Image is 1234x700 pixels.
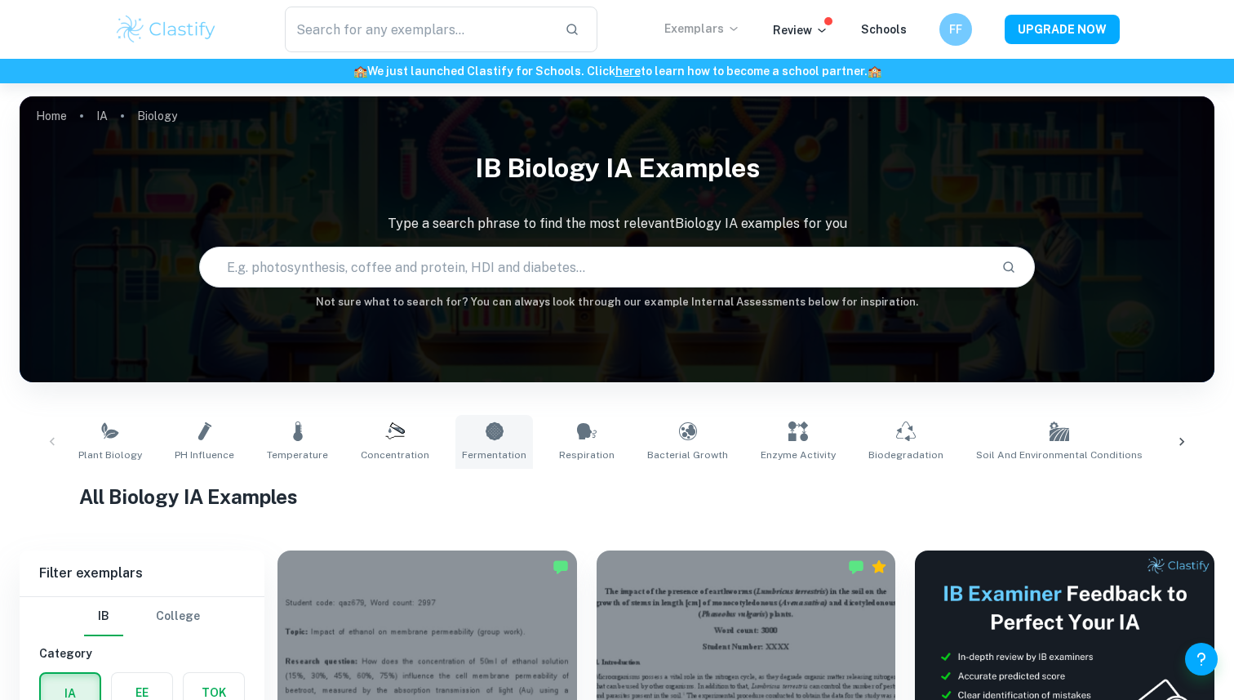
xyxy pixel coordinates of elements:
span: Respiration [559,448,615,462]
span: Temperature [267,448,328,462]
h1: All Biology IA Examples [79,482,1155,511]
span: Bacterial Growth [647,448,728,462]
h6: We just launched Clastify for Schools. Click to learn how to become a school partner. [3,62,1231,80]
h6: Category [39,644,245,662]
a: here [615,65,641,78]
button: College [156,597,200,636]
a: Schools [861,23,907,36]
h6: Filter exemplars [20,551,264,596]
p: Type a search phrase to find the most relevant Biology IA examples for you [20,214,1214,234]
div: Filter type choice [84,597,200,636]
div: Premium [871,559,887,575]
input: Search for any exemplars... [285,7,552,52]
button: IB [84,597,123,636]
span: Fermentation [462,448,526,462]
span: Plant Biology [78,448,142,462]
span: 🏫 [868,65,881,78]
span: Biodegradation [868,448,943,462]
span: Soil and Environmental Conditions [976,448,1143,462]
img: Clastify logo [114,13,218,46]
img: Marked [553,559,569,575]
h6: Not sure what to search for? You can always look through our example Internal Assessments below f... [20,294,1214,310]
a: Home [36,105,67,127]
a: IA [96,105,108,127]
button: Help and Feedback [1185,643,1218,675]
p: Review [773,21,828,39]
h6: FF [947,20,965,38]
span: 🏫 [353,65,367,78]
p: Biology [137,107,177,125]
span: Enzyme Activity [761,448,836,462]
span: pH Influence [175,448,234,462]
img: Marked [848,559,864,575]
h1: IB Biology IA examples [20,142,1214,194]
button: Search [995,253,1023,281]
p: Exemplars [664,20,740,38]
input: E.g. photosynthesis, coffee and protein, HDI and diabetes... [200,244,989,290]
button: FF [939,13,972,46]
button: UPGRADE NOW [1005,15,1120,44]
span: Concentration [361,448,429,462]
